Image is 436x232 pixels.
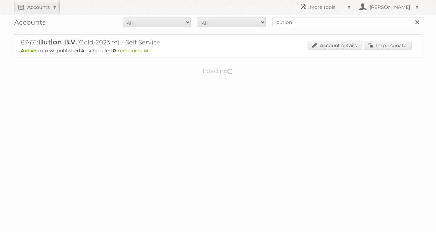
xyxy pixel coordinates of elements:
span: Butlon B.V. [38,38,77,46]
strong: 4 [81,47,84,54]
a: Account details [308,41,362,50]
h2: 87471: (Gold-2023 ∞) - Self Service [21,38,259,47]
p: max: - published: - scheduled: - [21,47,415,54]
span: remaining: [118,47,148,54]
h2: [PERSON_NAME] [368,4,412,11]
strong: 0 [113,47,116,54]
strong: ∞ [144,47,148,54]
h2: Accounts [27,4,50,11]
h2: More tools [310,4,344,11]
span: Active [21,47,38,54]
a: Impersonate [364,41,412,50]
p: Loading [181,64,255,78]
strong: ∞ [49,47,54,54]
